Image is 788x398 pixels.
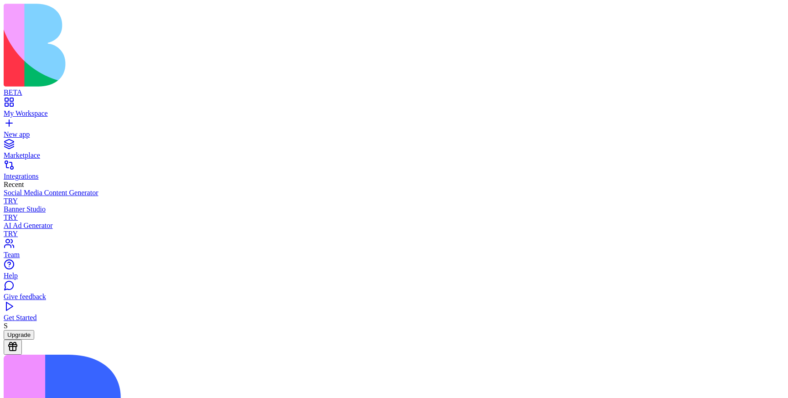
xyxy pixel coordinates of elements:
[4,151,784,160] div: Marketplace
[4,164,784,181] a: Integrations
[4,331,34,338] a: Upgrade
[4,80,784,97] a: BETA
[4,172,784,181] div: Integrations
[4,101,784,118] a: My Workspace
[4,143,784,160] a: Marketplace
[4,4,370,87] img: logo
[4,305,784,322] a: Get Started
[4,243,784,259] a: Team
[4,264,784,280] a: Help
[4,284,784,301] a: Give feedback
[4,293,784,301] div: Give feedback
[4,213,784,222] div: TRY
[4,251,784,259] div: Team
[4,189,784,197] div: Social Media Content Generator
[4,122,784,139] a: New app
[4,130,784,139] div: New app
[4,197,784,205] div: TRY
[4,189,784,205] a: Social Media Content GeneratorTRY
[4,109,784,118] div: My Workspace
[4,322,8,330] span: S
[4,181,24,188] span: Recent
[4,222,784,230] div: AI Ad Generator
[4,330,34,340] button: Upgrade
[4,230,784,238] div: TRY
[4,272,784,280] div: Help
[4,88,784,97] div: BETA
[4,205,784,222] a: Banner StudioTRY
[4,205,784,213] div: Banner Studio
[4,314,784,322] div: Get Started
[4,222,784,238] a: AI Ad GeneratorTRY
